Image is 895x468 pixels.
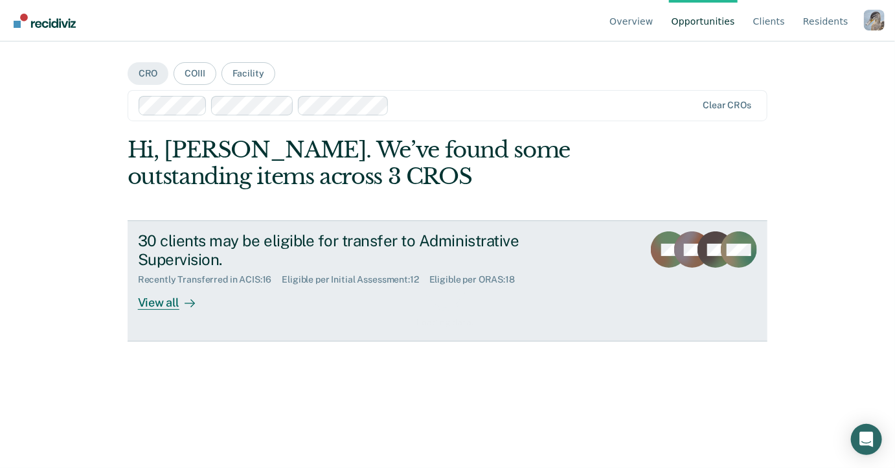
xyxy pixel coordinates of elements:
img: Recidiviz [14,14,76,28]
div: Recently Transferred in ACIS : 16 [138,274,282,285]
div: Eligible per Initial Assessment : 12 [282,274,429,285]
button: CRO [128,62,169,85]
div: Eligible per ORAS : 18 [429,274,525,285]
div: Open Intercom Messenger [851,424,882,455]
button: Facility [221,62,275,85]
button: COIII [174,62,216,85]
div: Hi, [PERSON_NAME]. We’ve found some outstanding items across 3 CROS [128,137,640,190]
div: View all [138,285,210,310]
button: Profile dropdown button [864,10,885,30]
a: 30 clients may be eligible for transfer to Administrative Supervision.Recently Transferred in ACI... [128,220,768,342]
div: Clear CROs [703,100,752,111]
div: 30 clients may be eligible for transfer to Administrative Supervision. [138,231,593,269]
